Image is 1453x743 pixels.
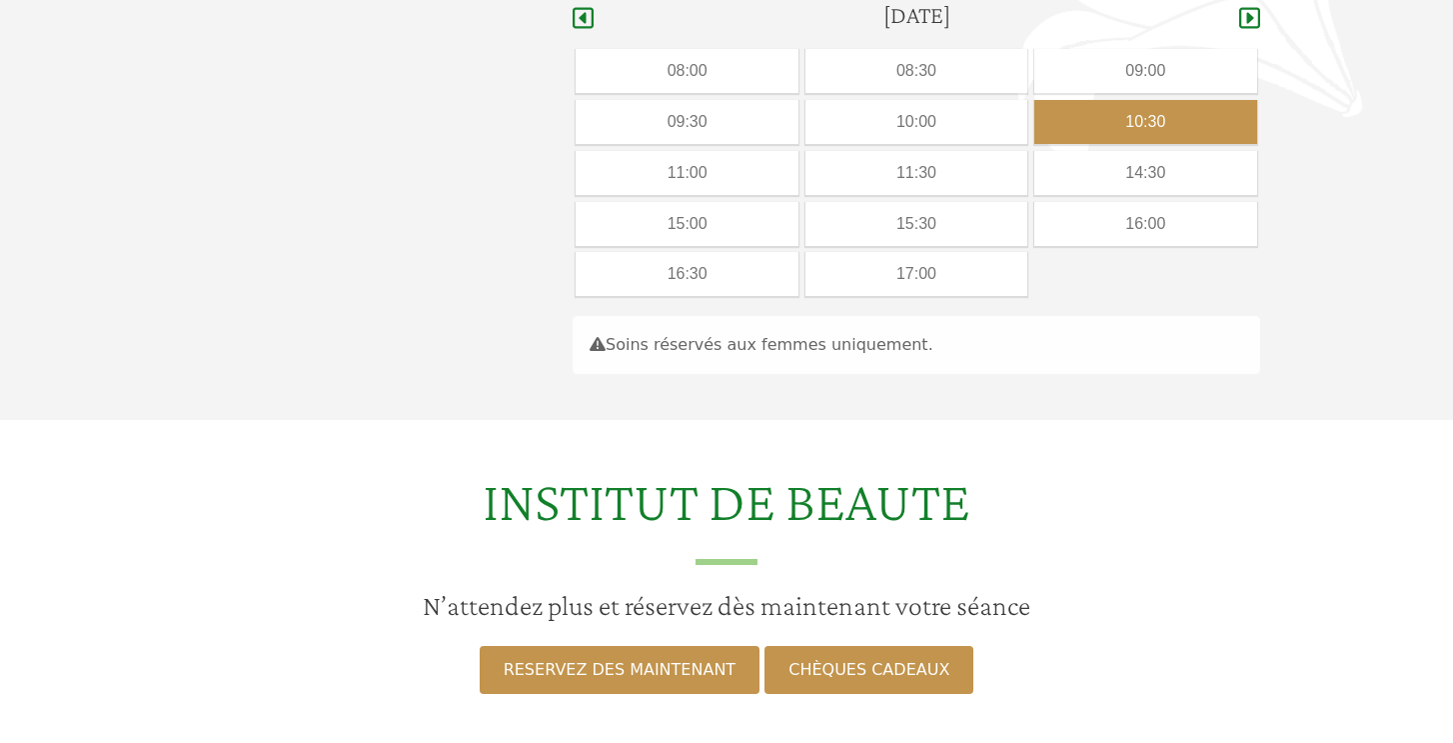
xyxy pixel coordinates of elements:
div: 16:30 [576,252,797,296]
div: 15:30 [805,202,1027,246]
h4: [DATE] [883,1,950,30]
a: CHÈQUES CADEAUX [764,646,973,694]
div: 08:30 [805,49,1027,93]
div: 17:00 [805,252,1027,296]
div: 10:30 [1034,100,1256,144]
div: Soins réservés aux femmes uniquement. [573,316,1260,374]
h3: N’attendez plus et réservez dès maintenant votre séance [12,589,1441,623]
div: 11:30 [805,151,1027,195]
div: 14:30 [1034,151,1256,195]
div: 10:00 [805,100,1027,144]
a: RESERVEZ DES MAINTENANT [480,646,759,694]
div: 08:00 [576,49,797,93]
div: 15:00 [576,202,797,246]
div: 16:00 [1034,202,1256,246]
h2: INSTITUT DE BEAUTE [12,468,1441,565]
div: 09:30 [576,100,797,144]
div: 11:00 [576,151,797,195]
div: 09:00 [1034,49,1256,93]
